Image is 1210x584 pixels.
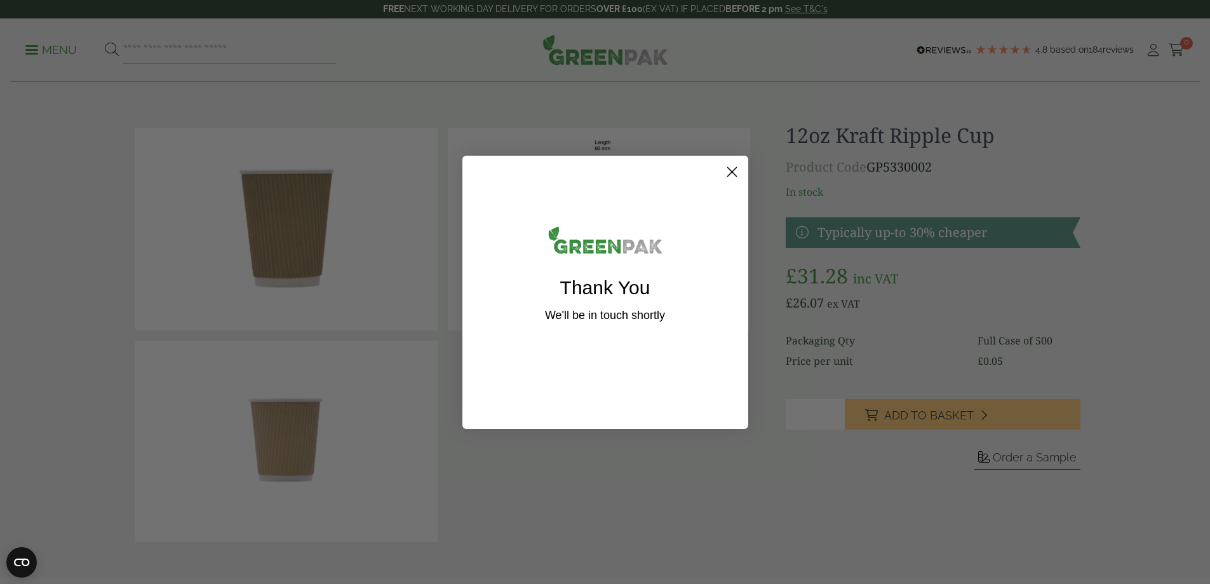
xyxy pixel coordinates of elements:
img: greenpak_logo [479,221,732,264]
button: Open CMP widget [6,547,37,578]
button: Close dialog [721,161,743,183]
span: Thank You [560,277,650,298]
span: U [487,335,502,369]
span: se this code to get 15% off! [502,339,724,368]
span: We'll be in touch shortly [545,309,665,322]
